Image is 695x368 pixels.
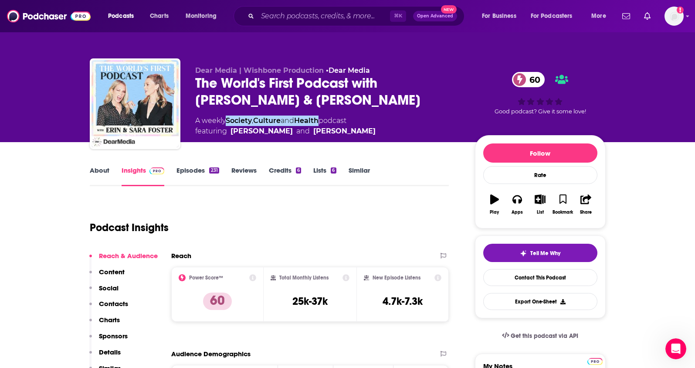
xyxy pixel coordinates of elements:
[483,244,597,262] button: tell me why sparkleTell Me Why
[580,210,592,215] div: Share
[296,126,310,136] span: and
[269,166,301,186] a: Credits6
[176,166,219,186] a: Episodes231
[203,293,232,310] p: 60
[329,66,370,75] a: Dear Media
[180,9,228,23] button: open menu
[313,166,336,186] a: Lists6
[619,9,634,24] a: Show notifications dropdown
[149,167,165,174] img: Podchaser Pro
[189,275,223,281] h2: Power Score™
[186,10,217,22] span: Monitoring
[664,7,684,26] button: Show profile menu
[512,72,545,87] a: 60
[171,252,191,260] h2: Reach
[195,66,324,75] span: Dear Media | Wishbone Production
[512,210,523,215] div: Apps
[587,357,603,365] a: Pro website
[99,348,121,356] p: Details
[521,72,545,87] span: 60
[475,66,606,121] div: 60Good podcast? Give it some love!
[665,338,686,359] iframe: Intercom live chat
[483,166,597,184] div: Rate
[664,7,684,26] img: User Profile
[89,348,121,364] button: Details
[383,295,423,308] h3: 4.7k-7.3k
[195,116,376,136] div: A weekly podcast
[441,5,457,14] span: New
[122,166,165,186] a: InsightsPodchaser Pro
[585,9,617,23] button: open menu
[296,167,301,174] div: 6
[530,250,560,257] span: Tell Me Why
[483,189,506,220] button: Play
[99,316,120,324] p: Charts
[349,166,370,186] a: Similar
[99,268,125,276] p: Content
[89,252,158,268] button: Reach & Audience
[552,189,574,220] button: Bookmark
[313,126,376,136] a: Sara Michael Foster
[591,10,606,22] span: More
[258,9,390,23] input: Search podcasts, credits, & more...
[150,10,169,22] span: Charts
[482,10,516,22] span: For Business
[531,10,573,22] span: For Podcasters
[102,9,145,23] button: open menu
[253,116,281,125] a: Culture
[641,9,654,24] a: Show notifications dropdown
[279,275,329,281] h2: Total Monthly Listens
[520,250,527,257] img: tell me why sparkle
[195,126,376,136] span: featuring
[231,166,257,186] a: Reviews
[252,116,253,125] span: ,
[664,7,684,26] span: Logged in as kochristina
[89,332,128,348] button: Sponsors
[292,295,328,308] h3: 25k-37k
[99,284,119,292] p: Social
[553,210,573,215] div: Bookmark
[90,166,109,186] a: About
[209,167,219,174] div: 231
[89,300,128,316] button: Contacts
[495,325,586,347] a: Get this podcast via API
[677,7,684,14] svg: Add a profile image
[99,252,158,260] p: Reach & Audience
[574,189,597,220] button: Share
[89,316,120,332] button: Charts
[525,9,585,23] button: open menu
[108,10,134,22] span: Podcasts
[483,143,597,163] button: Follow
[495,108,586,115] span: Good podcast? Give it some love!
[281,116,294,125] span: and
[144,9,174,23] a: Charts
[331,167,336,174] div: 6
[511,332,578,340] span: Get this podcast via API
[171,350,251,358] h2: Audience Demographics
[587,358,603,365] img: Podchaser Pro
[390,10,406,22] span: ⌘ K
[373,275,420,281] h2: New Episode Listens
[89,284,119,300] button: Social
[294,116,319,125] a: Health
[483,269,597,286] a: Contact This Podcast
[89,268,125,284] button: Content
[476,9,527,23] button: open menu
[483,293,597,310] button: Export One-Sheet
[99,332,128,340] p: Sponsors
[231,126,293,136] a: Erin Foster
[242,6,473,26] div: Search podcasts, credits, & more...
[417,14,453,18] span: Open Advanced
[99,300,128,308] p: Contacts
[506,189,529,220] button: Apps
[226,116,252,125] a: Society
[90,221,169,234] h1: Podcast Insights
[537,210,544,215] div: List
[490,210,499,215] div: Play
[7,8,91,24] img: Podchaser - Follow, Share and Rate Podcasts
[413,11,457,21] button: Open AdvancedNew
[326,66,370,75] span: •
[92,60,179,147] img: The World's First Podcast with Erin & Sara Foster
